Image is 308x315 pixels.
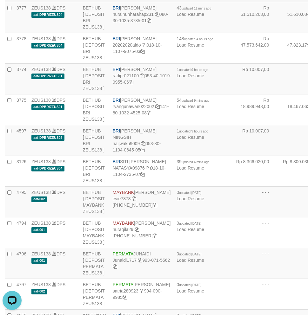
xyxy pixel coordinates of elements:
td: BETHUB [ DEPOSIT MAYBANK ZEUS138 ] [80,217,110,248]
td: BETHUB [ DEPOSIT PERMATA ZEUS138 ] [80,279,110,310]
td: DPS [29,125,80,156]
span: | [177,5,211,17]
td: Rp 47.573.642,00 [232,33,278,64]
a: Copy satria280923 to clipboard [140,288,144,293]
a: Copy evie7878 to clipboard [132,196,136,201]
td: DPS [29,64,80,94]
a: Resume [188,196,204,201]
span: BRI [113,67,120,72]
td: 3126 [14,156,29,187]
a: Resume [188,104,204,109]
a: Resume [188,258,204,263]
span: 43 [177,5,211,10]
a: ZEUS138 [31,251,51,256]
span: aaf-DPBRIZEUS04 [31,166,64,171]
td: - - - [232,279,278,310]
a: ZEUS138 [31,190,51,195]
span: aaf-DPBRIZEUS01 [31,74,64,79]
span: | [177,128,208,140]
td: Rp 51.510.263,00 [232,2,278,33]
td: DPS [29,279,80,310]
td: 4597 [14,125,29,156]
td: 4796 [14,248,29,279]
a: Copy 20202020aldo to clipboard [142,42,146,48]
span: aaf-DPBRIZEUS02 [31,135,64,140]
td: JUNAIDI 993-071-5562 [110,248,174,279]
td: [PERSON_NAME] 141-80-1032-4525-08 [110,94,174,125]
span: updated 4 mins ago [182,160,210,164]
td: BETHUB [ DEPOSIT BRI ZEUS138 ] [80,2,110,33]
a: Resume [188,135,204,140]
a: ZEUS138 [31,159,51,164]
td: SITI [PERSON_NAME] 018-10-1104-2735-07 [110,156,174,187]
a: Copy 053801104064505 to clipboard [140,147,145,152]
a: Load [177,258,186,263]
a: nurainunharahap231 [113,12,154,17]
span: aaf-002 [31,196,47,202]
td: [PERSON_NAME] 018-10-1107-9075-03 [110,33,174,64]
td: [PERSON_NAME] 080-30-1035-3735-01 [110,2,174,33]
a: Load [177,135,186,140]
a: Copy 8743968600 to clipboard [153,233,157,238]
a: Copy 8004940100 to clipboard [153,202,157,208]
span: BRI [113,36,120,41]
span: | [177,221,204,232]
span: aaf-DPBRIZEUS04 [31,43,64,48]
a: satria280923 [113,288,138,293]
td: Rp 10.007,00 [232,64,278,94]
a: Load [177,196,186,201]
a: ZEUS138 [31,221,51,226]
td: Rp 18.989.948,00 [232,94,278,125]
a: Load [177,42,186,48]
td: - - - [232,248,278,279]
a: ZEUS138 [31,128,51,133]
span: MAYBANK [113,190,134,195]
span: updated 9 mins ago [182,99,210,102]
a: Junaidi1717 [113,258,137,263]
span: 39 [177,159,209,164]
span: 1 [177,128,208,133]
a: ZEUS138 [31,98,51,103]
td: [PERSON_NAME] NINGSIH 053-80-1104-0645-05 [110,125,174,156]
span: | [177,251,204,263]
span: BRI [113,98,120,103]
a: 20202020aldo [113,42,141,48]
a: Copy najjwaku9009 to clipboard [141,141,145,146]
a: Resume [188,288,204,293]
span: updated [DATE] [179,191,201,195]
a: radipr021100 [113,73,139,78]
span: BRI [113,159,120,164]
td: 3777 [14,2,29,33]
span: PERMATA [113,282,134,287]
span: | [177,36,213,48]
td: 4797 [14,279,29,310]
button: Open LiveChat chat widget [3,3,22,22]
td: 4795 [14,187,29,217]
a: Resume [188,12,204,17]
a: Copy ryangunawan022002 to clipboard [155,104,160,109]
span: updated 4 hours ago [184,37,213,41]
td: BETHUB [ DEPOSIT BRI ZEUS138 ] [80,125,110,156]
a: Copy NATASYA09876 to clipboard [146,165,151,170]
span: updated 11 mins ago [182,7,211,10]
a: Copy 080301035373501 to clipboard [147,18,151,23]
td: BETHUB [ DEPOSIT BRI ZEUS138 ] [80,33,110,64]
a: nuraqila29 [113,227,133,232]
a: Copy nurainunharahap231 to clipboard [155,12,159,17]
span: | [177,190,204,201]
a: Load [177,12,186,17]
a: Resume [188,73,204,78]
a: Copy Junaidi1717 to clipboard [138,258,142,263]
span: aaf-001 [31,227,47,233]
a: Load [177,227,186,232]
td: DPS [29,248,80,279]
span: 1 [177,67,208,72]
a: Copy 018101104273507 to clipboard [140,172,145,177]
span: aaf-DPBRIZEUS04 [31,12,64,17]
span: | [177,67,208,78]
a: Copy nuraqila29 to clipboard [135,227,139,232]
a: ZEUS138 [31,67,51,72]
span: aaf-001 [31,258,47,263]
span: updated [DATE] [179,222,201,225]
span: updated 9 hours ago [179,130,208,133]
